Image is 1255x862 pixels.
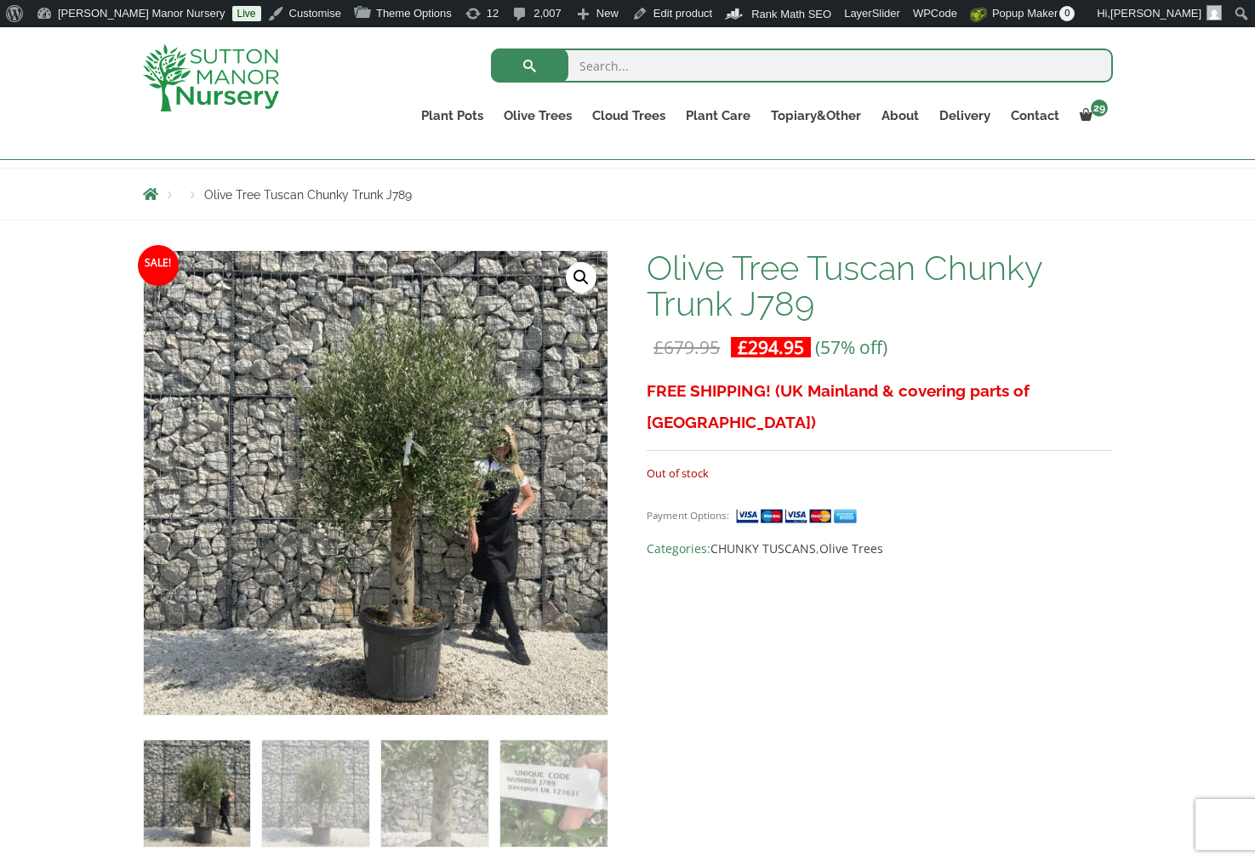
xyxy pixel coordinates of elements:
[1091,100,1108,117] span: 29
[819,540,883,557] a: Olive Trees
[647,463,1112,483] p: Out of stock
[653,335,720,359] bdi: 679.95
[144,740,250,847] img: Olive Tree Tuscan Chunky Trunk J789
[647,509,729,522] small: Payment Options:
[676,104,761,128] a: Plant Care
[491,49,1113,83] input: Search...
[1001,104,1070,128] a: Contact
[1110,7,1201,20] span: [PERSON_NAME]
[381,740,488,847] img: Olive Tree Tuscan Chunky Trunk J789 - Image 3
[262,740,368,847] img: Olive Tree Tuscan Chunky Trunk J789 - Image 2
[761,104,871,128] a: Topiary&Other
[653,335,664,359] span: £
[143,44,279,111] img: logo
[566,262,596,293] a: View full-screen image gallery
[138,245,179,286] span: Sale!
[500,740,607,847] img: Olive Tree Tuscan Chunky Trunk J789 - Image 4
[815,335,887,359] span: (57% off)
[738,335,748,359] span: £
[493,104,582,128] a: Olive Trees
[647,539,1112,559] span: Categories: ,
[143,187,1113,201] nav: Breadcrumbs
[647,375,1112,438] h3: FREE SHIPPING! (UK Mainland & covering parts of [GEOGRAPHIC_DATA])
[871,104,929,128] a: About
[929,104,1001,128] a: Delivery
[411,104,493,128] a: Plant Pots
[1070,104,1113,128] a: 29
[204,188,412,202] span: Olive Tree Tuscan Chunky Trunk J789
[735,507,863,525] img: payment supported
[232,6,261,21] a: Live
[738,335,804,359] bdi: 294.95
[1059,6,1075,21] span: 0
[582,104,676,128] a: Cloud Trees
[751,8,831,20] span: Rank Math SEO
[647,250,1112,322] h1: Olive Tree Tuscan Chunky Trunk J789
[710,540,816,557] a: CHUNKY TUSCANS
